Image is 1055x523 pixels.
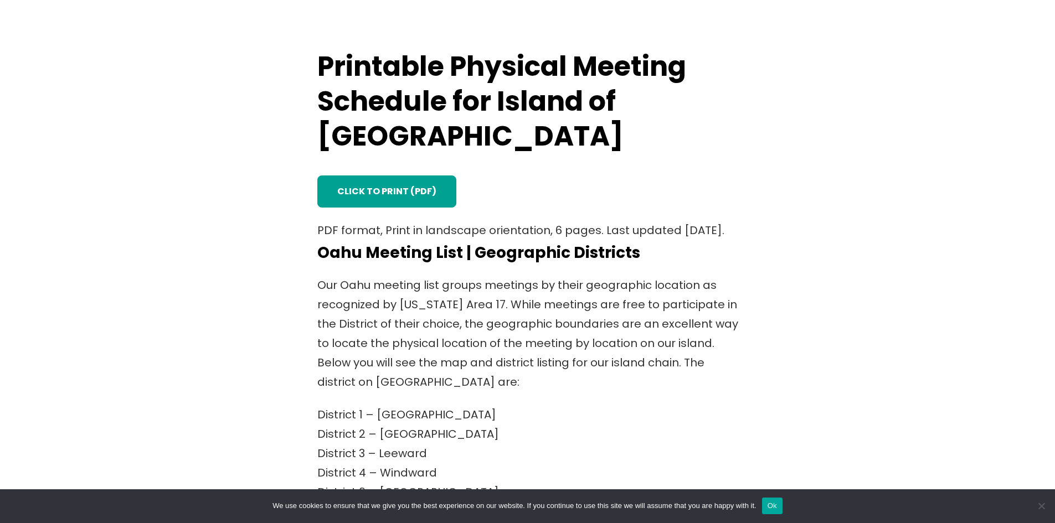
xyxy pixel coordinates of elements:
a: click to print (PDF) [317,175,456,208]
h4: Oahu Meeting List | Geographic Districts [317,243,738,262]
p: PDF format, Print in landscape orientation, 6 pages. Last updated [DATE]. [317,221,738,240]
span: No [1036,500,1047,511]
button: Ok [762,498,783,514]
h2: Printable Physical Meeting Schedule for Island of [GEOGRAPHIC_DATA] [317,49,738,154]
p: Our Oahu meeting list groups meetings by their geographic location as recognized by [US_STATE] Ar... [317,276,738,392]
span: We use cookies to ensure that we give you the best experience on our website. If you continue to ... [272,500,756,511]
